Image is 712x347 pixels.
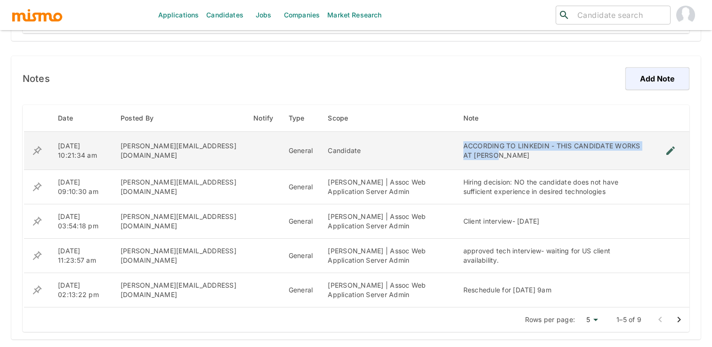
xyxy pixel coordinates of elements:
[320,239,455,273] td: [PERSON_NAME] | Assoc Web Application Server Admin
[113,132,246,170] td: [PERSON_NAME][EMAIL_ADDRESS][DOMAIN_NAME]
[320,170,455,204] td: [PERSON_NAME] | Assoc Web Application Server Admin
[50,105,113,132] th: Date
[456,105,652,132] th: Note
[50,204,113,239] td: [DATE] 03:54:18 pm
[246,105,281,132] th: Notify
[574,8,666,22] input: Candidate search
[616,315,641,324] p: 1–5 of 9
[50,170,113,204] td: [DATE] 09:10:30 am
[320,273,455,307] td: [PERSON_NAME] | Assoc Web Application Server Admin
[320,204,455,239] td: [PERSON_NAME] | Assoc Web Application Server Admin
[281,204,321,239] td: General
[23,105,689,307] table: enhanced table
[50,273,113,307] td: [DATE] 02:13:22 pm
[281,239,321,273] td: General
[320,105,455,132] th: Scope
[320,132,455,170] td: Candidate
[463,246,644,265] div: approved tech interview- waiting for US client availability.
[113,170,246,204] td: [PERSON_NAME][EMAIL_ADDRESS][DOMAIN_NAME]
[463,178,644,196] div: Hiring decision: NO the candidate does not have sufficient experience in desired technologies
[670,310,688,329] button: Go to next page
[113,239,246,273] td: [PERSON_NAME][EMAIL_ADDRESS][DOMAIN_NAME]
[676,6,695,24] img: Gabriel Hernandez
[113,105,246,132] th: Posted By
[281,170,321,204] td: General
[281,105,321,132] th: Type
[11,8,63,22] img: logo
[23,71,50,86] h6: Notes
[625,67,689,90] button: Add Note
[579,313,601,327] div: 5
[113,204,246,239] td: [PERSON_NAME][EMAIL_ADDRESS][DOMAIN_NAME]
[525,315,575,324] p: Rows per page:
[50,132,113,170] td: [DATE] 10:21:34 am
[113,273,246,307] td: [PERSON_NAME][EMAIL_ADDRESS][DOMAIN_NAME]
[281,273,321,307] td: General
[463,217,644,226] div: Client interview- [DATE]
[281,132,321,170] td: General
[463,285,644,295] div: Reschedule for [DATE] 9am
[463,141,644,160] div: ACCORDING TO LINKEDIN - THIS CANDIDATE WORKS AT [PERSON_NAME]
[50,239,113,273] td: [DATE] 11:23:57 am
